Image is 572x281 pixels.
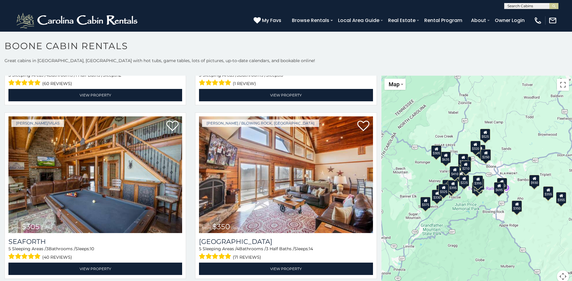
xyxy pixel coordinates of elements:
span: from [11,226,21,230]
div: $675 [474,178,484,190]
div: $930 [529,175,539,186]
a: About [468,15,489,26]
span: 10 [90,246,94,251]
a: Seaforth from $305 daily [8,116,182,233]
span: daily [231,226,240,230]
span: (1 review) [233,80,256,87]
img: phone-regular-white.png [534,16,542,25]
a: [GEOGRAPHIC_DATA] [199,238,373,246]
div: $350 [512,200,522,212]
button: Change map style [384,79,406,90]
span: 3 Half Baths / [266,246,294,251]
span: 4 [236,246,239,251]
div: $525 [480,129,490,140]
div: $410 [450,166,460,178]
span: Map [389,81,400,87]
div: $355 [543,186,553,198]
span: (71 reviews) [233,253,261,261]
button: Toggle fullscreen view [557,79,569,91]
div: Sleeping Areas / Bathrooms / Sleeps: [8,72,182,87]
div: $395 [448,180,458,191]
a: Local Area Guide [335,15,382,26]
div: $210 [461,161,471,172]
span: daily [41,226,49,230]
a: Seaforth [8,238,182,246]
a: Add to favorites [357,120,369,133]
div: $395 [473,175,483,187]
span: My Favs [262,17,281,24]
div: Sleeping Areas / Bathrooms / Sleeps: [8,246,182,261]
div: $325 [438,184,449,195]
img: Seaforth [8,116,182,233]
span: 5 [199,246,201,251]
a: View Property [199,89,373,101]
a: Add to favorites [166,120,179,133]
a: [PERSON_NAME]/Vilas [11,119,64,127]
div: $565 [458,154,468,165]
span: from [202,226,211,230]
div: Sleeping Areas / Bathrooms / Sleeps: [199,72,373,87]
div: $355 [556,192,566,204]
a: Rental Program [421,15,465,26]
a: Real Estate [385,15,419,26]
div: $400 [442,180,453,191]
span: 14 [309,246,313,251]
div: $695 [494,182,504,194]
span: (60 reviews) [42,80,72,87]
a: [PERSON_NAME] / Blowing Rock, [GEOGRAPHIC_DATA] [202,119,319,127]
img: Blackberry Ridge [199,116,373,233]
div: $349 [461,157,471,168]
a: My Favs [254,17,283,24]
span: (40 reviews) [42,253,72,261]
a: Browse Rentals [289,15,332,26]
a: View Property [8,89,182,101]
h3: Blackberry Ridge [199,238,373,246]
span: $350 [212,222,230,231]
div: $315 [472,182,482,194]
span: $305 [22,222,40,231]
span: 5 [8,246,11,251]
a: View Property [199,263,373,275]
img: White-1-2.png [15,11,140,30]
div: $380 [497,178,507,189]
span: 3 [46,246,49,251]
div: $305 [431,145,441,157]
a: Owner Login [492,15,528,26]
a: View Property [8,263,182,275]
div: Sleeping Areas / Bathrooms / Sleeps: [199,246,373,261]
a: Blackberry Ridge from $350 daily [199,116,373,233]
img: mail-regular-white.png [548,16,557,25]
div: $330 [432,190,442,201]
div: $320 [470,141,481,152]
div: $225 [459,175,469,186]
div: $250 [481,149,491,161]
div: $635 [441,152,451,163]
div: $375 [420,197,431,208]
